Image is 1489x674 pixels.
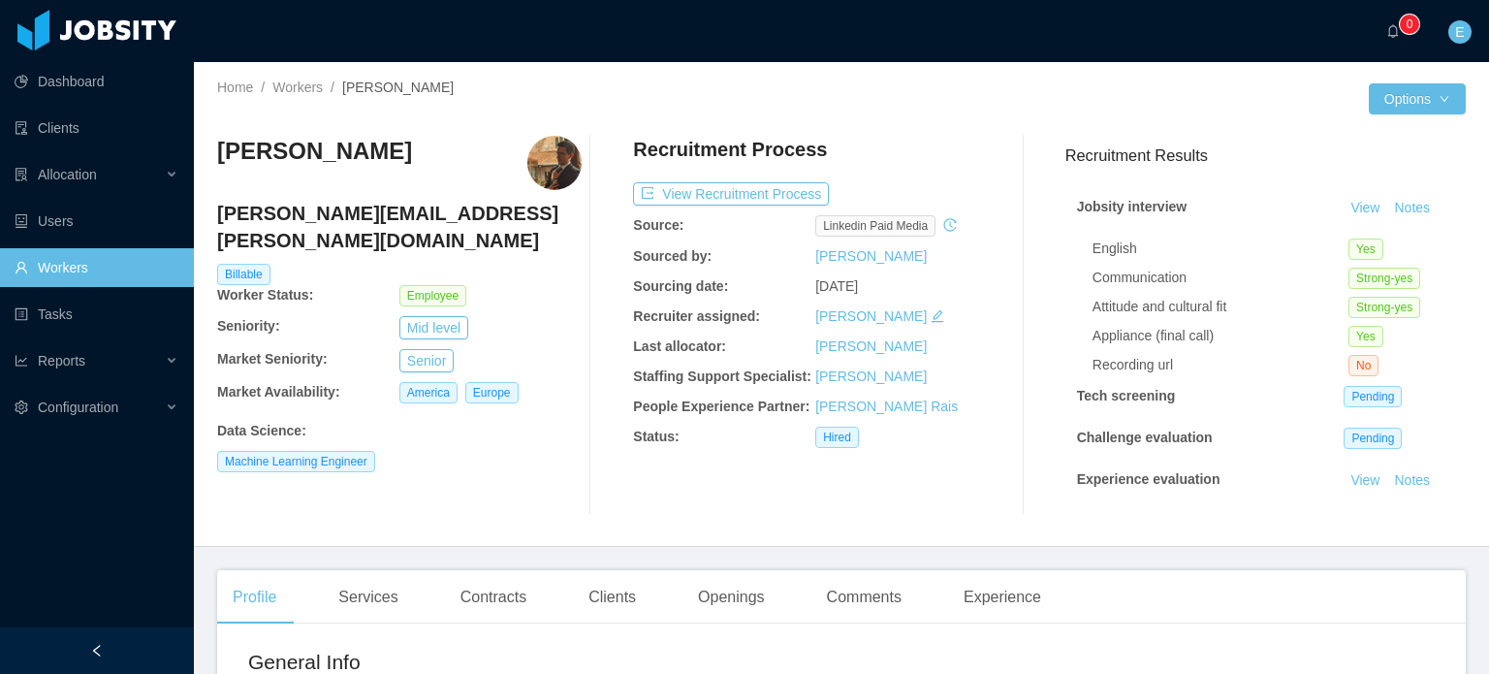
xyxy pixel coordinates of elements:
span: E [1455,20,1464,44]
b: Data Science : [217,423,306,438]
a: icon: auditClients [15,109,178,147]
div: Experience [948,570,1057,625]
a: [PERSON_NAME] [815,338,927,354]
span: Yes [1348,239,1383,260]
i: icon: edit [931,309,944,323]
span: linkedin paid media [815,215,935,237]
a: [PERSON_NAME] [815,369,927,384]
b: Worker Status: [217,287,313,303]
i: icon: line-chart [15,354,28,368]
strong: Experience evaluation [1077,471,1220,487]
a: View [1344,200,1386,215]
span: Strong-yes [1348,297,1420,318]
span: Allocation [38,167,97,182]
div: Profile [217,570,292,625]
span: [DATE] [815,278,858,294]
span: Reports [38,353,85,369]
span: Yes [1348,326,1383,347]
span: Hired [815,427,859,448]
a: icon: userWorkers [15,248,178,287]
span: Pending [1344,428,1402,449]
button: Notes [1386,197,1438,220]
a: [PERSON_NAME] [815,248,927,264]
b: Market Availability: [217,384,340,400]
h3: Recruitment Results [1065,144,1466,168]
div: Communication [1093,268,1348,288]
span: Strong-yes [1348,268,1420,289]
div: Appliance (final call) [1093,326,1348,346]
button: icon: exportView Recruitment Process [633,182,829,206]
strong: Tech screening [1077,388,1176,403]
a: icon: pie-chartDashboard [15,62,178,101]
strong: Jobsity interview [1077,199,1188,214]
h4: [PERSON_NAME][EMAIL_ADDRESS][PERSON_NAME][DOMAIN_NAME] [217,200,582,254]
a: icon: exportView Recruitment Process [633,186,829,202]
button: Notes [1386,469,1438,493]
span: Europe [465,382,519,403]
b: Sourced by: [633,248,712,264]
span: / [261,80,265,95]
b: Seniority: [217,318,280,334]
span: Machine Learning Engineer [217,451,375,472]
div: Clients [573,570,651,625]
i: icon: bell [1386,24,1400,38]
h3: [PERSON_NAME] [217,136,412,167]
a: [PERSON_NAME] Rais [815,399,958,414]
span: Employee [399,285,466,306]
i: icon: solution [15,168,28,181]
i: icon: setting [15,401,28,414]
div: Recording url [1093,355,1348,375]
sup: 0 [1400,15,1419,34]
b: Status: [633,429,679,444]
span: Billable [217,264,270,285]
button: Mid level [399,316,468,339]
a: Home [217,80,253,95]
span: Pending [1344,386,1402,407]
img: eec8ae97-0869-4ef4-99e5-ffd70bddca77_6751bc8cb8a82-400w.png [527,136,582,190]
div: Attitude and cultural fit [1093,297,1348,317]
i: icon: history [943,218,957,232]
div: Contracts [445,570,542,625]
b: Staffing Support Specialist: [633,369,811,384]
span: / [331,80,334,95]
span: No [1348,355,1378,376]
b: Last allocator: [633,338,726,354]
button: Senior [399,349,454,372]
span: Configuration [38,400,118,415]
div: Comments [811,570,917,625]
b: People Experience Partner: [633,399,809,414]
div: English [1093,239,1348,259]
span: [PERSON_NAME] [342,80,454,95]
span: America [399,382,458,403]
b: Market Seniority: [217,351,328,367]
b: Recruiter assigned: [633,308,760,324]
h4: Recruitment Process [633,136,827,163]
strong: Challenge evaluation [1077,430,1213,445]
button: Notes [1386,514,1438,537]
a: View [1344,472,1386,488]
div: Openings [682,570,780,625]
a: icon: robotUsers [15,202,178,241]
a: Workers [272,80,323,95]
b: Source: [633,217,683,233]
div: Services [323,570,413,625]
a: [PERSON_NAME] [815,308,927,324]
a: icon: profileTasks [15,295,178,334]
button: Optionsicon: down [1369,83,1466,114]
b: Sourcing date: [633,278,728,294]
